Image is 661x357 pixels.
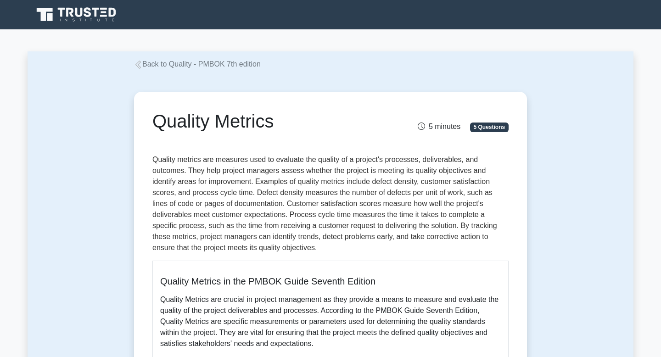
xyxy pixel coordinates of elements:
h5: Quality Metrics in the PMBOK Guide Seventh Edition [160,276,501,287]
span: 5 minutes [418,123,460,130]
h1: Quality Metrics [152,110,386,132]
a: Back to Quality - PMBOK 7th edition [134,60,261,68]
span: 5 Questions [470,123,509,132]
p: Quality metrics are measures used to evaluate the quality of a project's processes, deliverables,... [152,154,509,253]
